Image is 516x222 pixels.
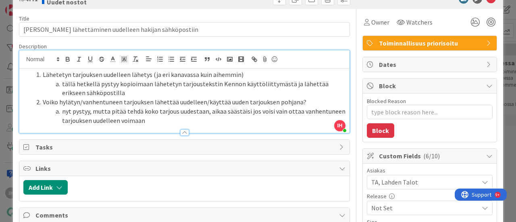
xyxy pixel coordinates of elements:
span: Block [379,81,482,91]
span: Not Set [371,203,479,213]
span: ( 6/10 ) [423,152,440,160]
span: Links [35,164,335,173]
span: Voiko hylätyn/vanhentuneen tarjouksen lähettää uudelleen/käyttää uuden tarjouksen pohjana? [43,98,306,106]
label: Title [19,15,29,22]
button: Block [367,123,394,138]
li: tällä hetkellä pystyy kopioimaan lähetetyn tarjoustekstin Kennon käyttöliittymästä ja lähettää er... [33,79,345,98]
span: Toiminnallisuus priorisoitu [379,38,482,48]
span: TA, Lahden Talot [371,177,479,187]
label: Blocked Reason [367,98,406,105]
div: Release [367,193,493,199]
span: Support [17,1,37,11]
div: Asiakas [367,168,493,173]
span: Comments [35,210,335,220]
div: 9+ [41,3,45,10]
span: Lähetetyn tarjouksen uudelleen lähetys (ja eri kanavassa kuin aihemmin) [43,71,243,79]
span: Custom Fields [379,151,482,161]
span: Owner [371,17,389,27]
span: Dates [379,60,482,69]
span: IH [334,120,345,131]
span: Description [19,43,47,50]
input: type card name here... [19,22,350,37]
span: Watchers [406,17,433,27]
li: nyt pystyy, mutta pitää tehdä koko tarjous uudestaan, aikaa säästäisi jos voisi vain ottaa vanhen... [33,107,345,125]
button: Add Link [23,180,68,195]
span: Tasks [35,142,335,152]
